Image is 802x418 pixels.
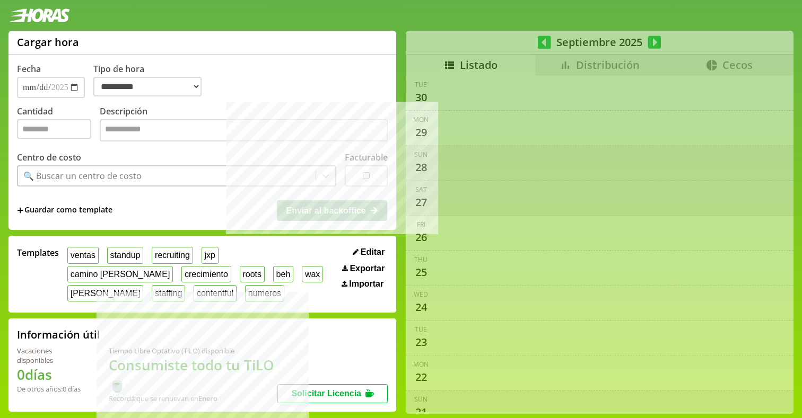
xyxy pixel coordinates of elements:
[277,384,388,403] button: Solicitar Licencia
[350,247,388,257] button: Editar
[93,63,210,98] label: Tipo de hora
[202,247,219,263] button: jxp
[17,152,81,163] label: Centro de costo
[100,105,388,144] label: Descripción
[109,394,278,403] div: Recordá que se renuevan en
[194,285,237,301] button: contentful
[291,389,361,398] span: Solicitar Licencia
[339,263,388,274] button: Exportar
[17,346,83,365] div: Vacaciones disponibles
[240,266,265,282] button: roots
[17,204,112,216] span: +Guardar como template
[181,266,231,282] button: crecimiento
[109,346,278,355] div: Tiempo Libre Optativo (TiLO) disponible
[152,247,193,263] button: recruiting
[8,8,70,22] img: logotipo
[152,285,185,301] button: staffing
[349,279,383,289] span: Importar
[107,247,144,263] button: standup
[67,247,99,263] button: ventas
[17,35,79,49] h1: Cargar hora
[361,247,385,257] span: Editar
[345,152,388,163] label: Facturable
[17,63,41,75] label: Fecha
[198,394,217,403] b: Enero
[350,264,385,273] span: Exportar
[17,247,59,259] span: Templates
[17,384,83,394] div: De otros años: 0 días
[17,204,23,216] span: +
[93,77,202,96] select: Tipo de hora
[302,266,323,282] button: wax
[67,285,143,301] button: [PERSON_NAME]
[17,365,83,384] h1: 0 días
[17,327,100,342] h2: Información útil
[17,105,100,144] label: Cantidad
[23,170,142,182] div: 🔍 Buscar un centro de costo
[67,266,173,282] button: camino [PERSON_NAME]
[273,266,293,282] button: beh
[109,355,278,394] h1: Consumiste todo tu TiLO 🍵
[245,285,284,301] button: numeros
[100,119,388,141] textarea: Descripción
[17,119,91,139] input: Cantidad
